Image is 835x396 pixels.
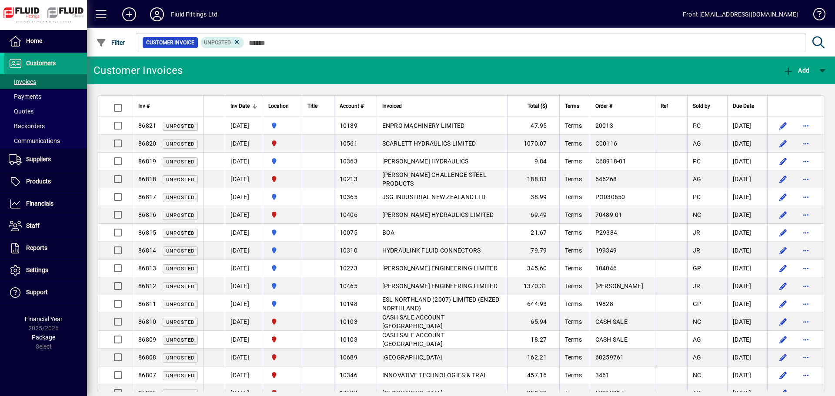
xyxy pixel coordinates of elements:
a: Backorders [4,119,87,133]
button: Edit [776,297,790,311]
span: 10310 [340,247,357,254]
span: AUCKLAND [268,246,297,255]
td: [DATE] [225,224,263,242]
td: [DATE] [727,224,767,242]
span: CASH SALE [595,318,628,325]
td: [DATE] [225,277,263,295]
span: Financial Year [25,316,63,323]
td: [DATE] [225,242,263,260]
span: AG [693,140,701,147]
td: 18.27 [507,331,559,349]
div: Order # [595,101,650,111]
span: BOA [382,229,395,236]
span: Terms [565,354,582,361]
span: 104046 [595,265,617,272]
div: Location [268,101,297,111]
span: Products [26,178,51,185]
span: FLUID FITTINGS CHRISTCHURCH [268,139,297,148]
a: Financials [4,193,87,215]
td: [DATE] [727,188,767,206]
td: 162.21 [507,349,559,366]
span: 86808 [138,354,156,361]
td: [DATE] [225,135,263,153]
span: 10346 [340,372,357,379]
span: AUCKLAND [268,156,297,166]
a: Staff [4,215,87,237]
span: Terms [565,122,582,129]
span: Terms [565,372,582,379]
td: [DATE] [727,295,767,313]
a: Quotes [4,104,87,119]
td: 47.95 [507,117,559,135]
td: [DATE] [727,366,767,384]
button: More options [799,208,813,222]
span: 86820 [138,140,156,147]
span: Suppliers [26,156,51,163]
span: AG [693,336,701,343]
span: 86816 [138,211,156,218]
span: SCARLETT HYDRAULICS LIMITED [382,140,476,147]
td: 1070.07 [507,135,559,153]
span: [PERSON_NAME] ENGINEERING LIMITED [382,265,498,272]
span: Backorders [9,123,45,130]
span: FLUID FITTINGS CHRISTCHURCH [268,174,297,184]
mat-chip: Customer Invoice Status: Unposted [200,37,244,48]
div: Invoiced [382,101,502,111]
td: [DATE] [225,170,263,188]
td: 65.94 [507,313,559,331]
span: Unposted [166,195,194,200]
button: Edit [776,350,790,364]
span: AUCKLAND [268,192,297,202]
span: Unposted [166,248,194,254]
td: [DATE] [727,277,767,295]
div: Due Date [733,101,762,111]
button: More options [799,315,813,329]
td: [DATE] [727,349,767,366]
button: Edit [776,315,790,329]
span: Unposted [166,159,194,165]
span: Staff [26,222,40,229]
span: AUCKLAND [268,121,297,130]
span: Unposted [166,123,194,129]
td: [DATE] [727,331,767,349]
button: Edit [776,226,790,240]
span: FLUID FITTINGS CHRISTCHURCH [268,210,297,220]
button: More options [799,243,813,257]
span: 10365 [340,193,357,200]
td: [DATE] [225,313,263,331]
td: 69.49 [507,206,559,224]
span: Inv # [138,101,150,111]
span: Unposted [166,230,194,236]
button: Edit [776,368,790,382]
span: 70489-01 [595,211,622,218]
td: [DATE] [225,260,263,277]
span: Invoiced [382,101,402,111]
span: 3461 [595,372,610,379]
span: [PERSON_NAME] ENGINEERING LIMITED [382,283,498,290]
span: Terms [565,158,582,165]
span: Customers [26,60,56,67]
button: Profile [143,7,171,22]
span: PO030650 [595,193,625,200]
td: 188.83 [507,170,559,188]
span: PC [693,193,701,200]
span: FLUID FITTINGS CHRISTCHURCH [268,335,297,344]
span: Terms [565,176,582,183]
td: [DATE] [727,170,767,188]
span: AUCKLAND [268,281,297,291]
span: CASH SALE [595,336,628,343]
span: C68918-01 [595,158,626,165]
button: More options [799,279,813,293]
span: Home [26,37,42,44]
button: More options [799,119,813,133]
button: Edit [776,172,790,186]
span: Terms [565,336,582,343]
span: [PERSON_NAME] HYDRAULICS LIMITED [382,211,494,218]
button: Edit [776,243,790,257]
td: [DATE] [225,331,263,349]
td: [DATE] [727,153,767,170]
span: Support [26,289,48,296]
button: More options [799,297,813,311]
span: Order # [595,101,612,111]
span: 86811 [138,300,156,307]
